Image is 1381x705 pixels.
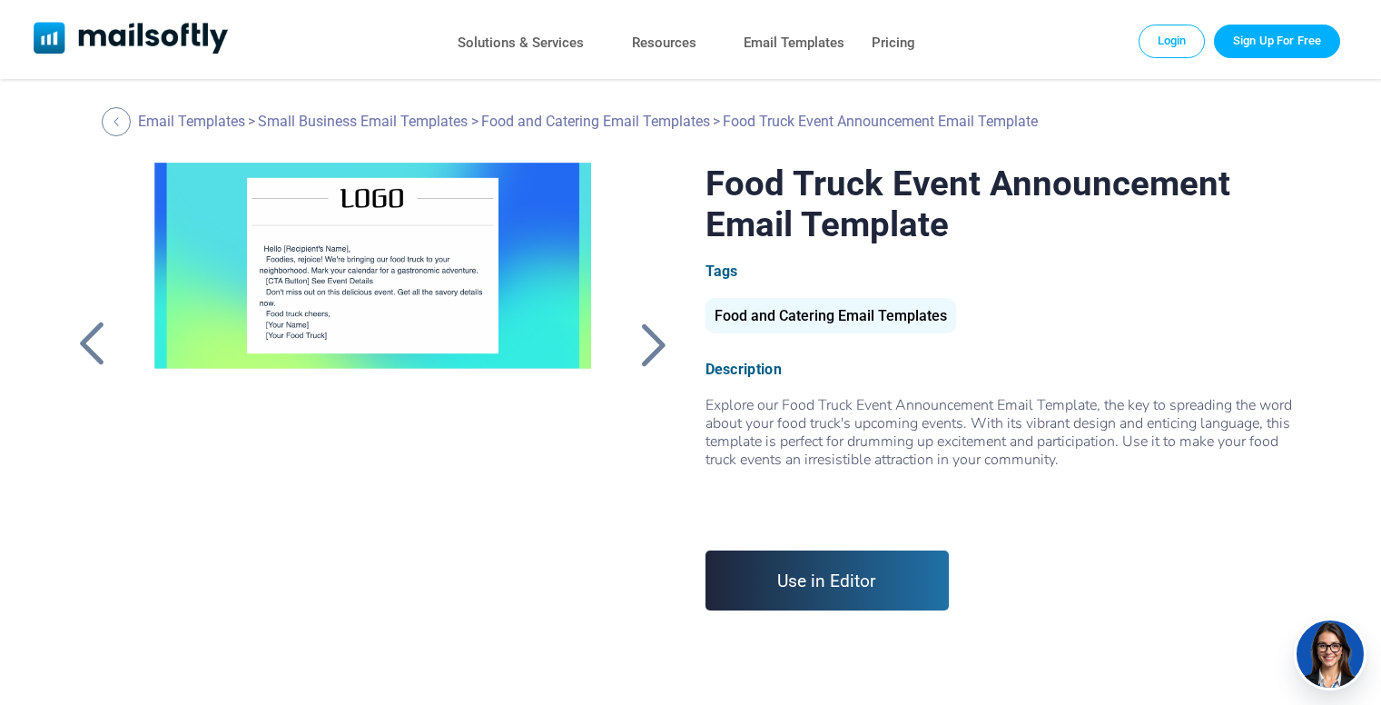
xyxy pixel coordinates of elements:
a: Use in Editor [705,551,950,611]
a: Back [69,321,114,368]
a: Mailsoftly [34,22,229,57]
a: Back [102,107,135,136]
a: Trial [1214,25,1340,57]
span: Explore our Food Truck Event Announcement Email Template, the key to spreading the word about you... [705,395,1312,523]
a: Food and Catering Email Templates [481,113,710,130]
a: Resources [632,30,696,56]
a: Email Templates [138,113,245,130]
a: Back [630,321,676,368]
a: Solutions & Services [458,30,584,56]
a: Small Business Email Templates [258,113,468,130]
a: Pricing [872,30,915,56]
a: Food Truck Event Announcement Email Template [130,163,616,617]
a: Food and Catering Email Templates [705,314,956,323]
a: Email Templates [744,30,844,56]
div: Description [705,361,1312,378]
div: Tags [705,263,1312,280]
div: Food and Catering Email Templates [705,298,956,333]
h1: Food Truck Event Announcement Email Template [705,163,1312,244]
a: Login [1139,25,1206,57]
